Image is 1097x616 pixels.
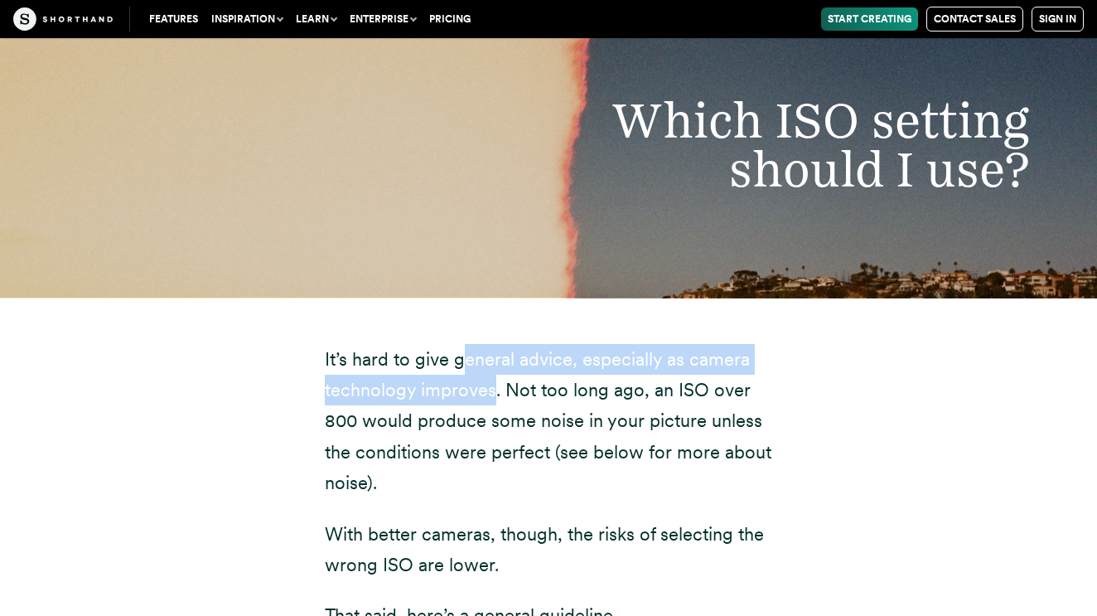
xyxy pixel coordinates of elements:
[325,519,772,581] p: With better cameras, though, the risks of selecting the wrong ISO are lower.
[143,7,205,31] a: Features
[343,7,423,31] button: Enterprise
[13,7,113,31] img: The Craft
[926,7,1023,32] a: Contact Sales
[423,7,477,31] a: Pricing
[325,344,772,499] p: It’s hard to give general advice, especially as camera technology improves. Not too long ago, an ...
[289,7,343,31] button: Learn
[205,7,289,31] button: Inspiration
[821,7,918,31] a: Start Creating
[463,95,1062,193] h2: Which ISO setting should I use?
[1032,7,1084,32] a: Sign in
